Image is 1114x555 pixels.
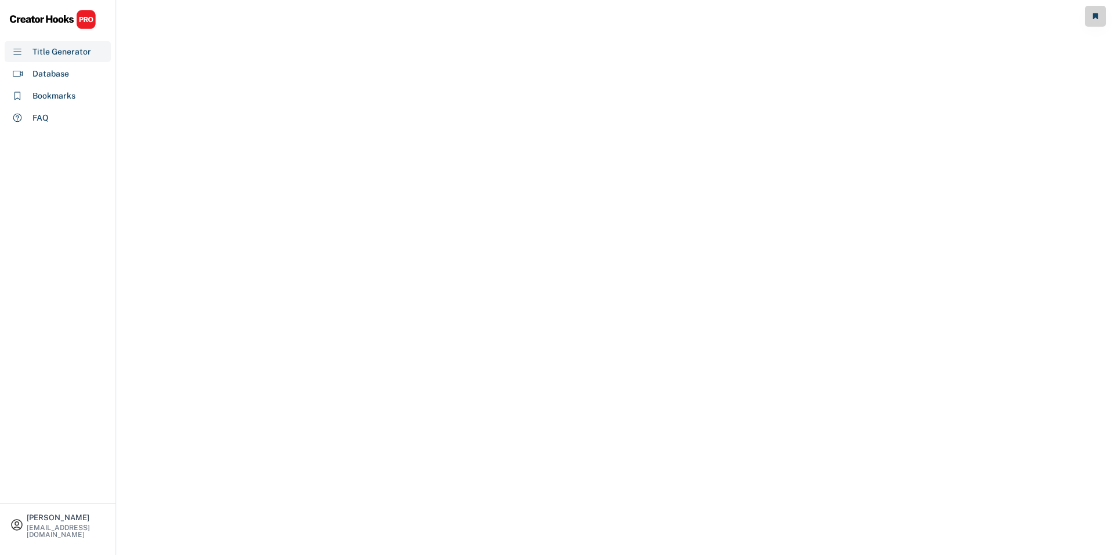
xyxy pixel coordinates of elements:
[27,524,106,538] div: [EMAIL_ADDRESS][DOMAIN_NAME]
[32,90,75,102] div: Bookmarks
[27,514,106,521] div: [PERSON_NAME]
[9,9,96,30] img: CHPRO%20Logo.svg
[32,68,69,80] div: Database
[32,46,91,58] div: Title Generator
[32,112,49,124] div: FAQ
